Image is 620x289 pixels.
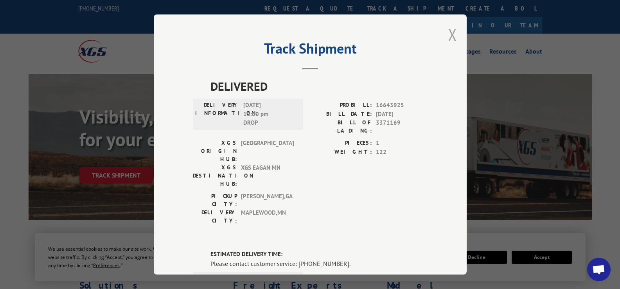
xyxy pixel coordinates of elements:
[193,163,237,188] label: XGS DESTINATION HUB:
[310,118,372,135] label: BILL OF LADING:
[376,118,428,135] span: 3371169
[193,192,237,208] label: PICKUP CITY:
[376,101,428,110] span: 16643925
[310,110,372,119] label: BILL DATE:
[243,101,296,127] span: [DATE] 12:00 pm DROP
[310,274,372,283] label: PROBILL:
[193,139,237,163] label: XGS ORIGIN HUB:
[241,208,294,225] span: MAPLEWOOD , MN
[241,192,294,208] span: [PERSON_NAME] , GA
[210,250,428,259] label: ESTIMATED DELIVERY TIME:
[241,139,294,163] span: [GEOGRAPHIC_DATA]
[448,24,457,45] button: Close modal
[310,139,372,148] label: PIECES:
[193,208,237,225] label: DELIVERY CITY:
[241,163,294,188] span: XGS EAGAN MN
[376,148,428,157] span: 122
[376,139,428,148] span: 1
[310,148,372,157] label: WEIGHT:
[587,258,611,281] div: Open chat
[310,101,372,110] label: PROBILL:
[376,274,428,283] span: 17594375
[210,77,428,95] span: DELIVERED
[195,101,239,127] label: DELIVERY INFORMATION:
[193,43,428,58] h2: Track Shipment
[376,110,428,119] span: [DATE]
[210,259,428,268] div: Please contact customer service: [PHONE_NUMBER].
